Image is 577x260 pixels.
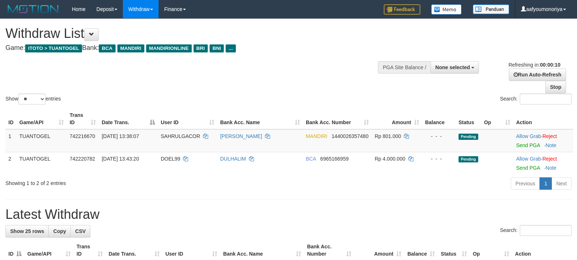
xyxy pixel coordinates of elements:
[513,152,573,174] td: ·
[158,109,217,129] th: User ID: activate to sort column ascending
[473,4,509,14] img: panduan.png
[332,133,369,139] span: Copy 1440026357480 to clipboard
[375,156,405,162] span: Rp 4.000.000
[516,133,542,139] span: ·
[500,94,572,105] label: Search:
[194,44,208,52] span: BRI
[16,109,67,129] th: Game/API: activate to sort column ascending
[99,109,158,129] th: Date Trans.: activate to sort column descending
[306,156,316,162] span: BCA
[542,133,557,139] a: Reject
[542,156,557,162] a: Reject
[500,225,572,236] label: Search:
[508,62,560,68] span: Refreshing in:
[513,109,573,129] th: Action
[5,26,377,41] h1: Withdraw List
[509,68,566,81] a: Run Auto-Refresh
[456,109,481,129] th: Status
[70,133,95,139] span: 742216670
[16,129,67,152] td: TUANTOGEL
[459,156,478,162] span: Pending
[425,133,453,140] div: - - -
[53,228,66,234] span: Copy
[546,165,557,171] a: Note
[146,44,192,52] span: MANDIRIONLINE
[516,142,540,148] a: Send PGA
[516,133,541,139] a: Allow Grab
[306,133,327,139] span: MANDIRI
[16,152,67,174] td: TUANTOGEL
[481,109,513,129] th: Op: activate to sort column ascending
[67,109,99,129] th: Trans ID: activate to sort column ascending
[75,228,86,234] span: CSV
[5,152,16,174] td: 2
[303,109,372,129] th: Bank Acc. Number: activate to sort column ascending
[161,156,180,162] span: DOEL99
[210,44,224,52] span: BNI
[5,94,61,105] label: Show entries
[102,156,139,162] span: [DATE] 13:43:20
[540,62,560,68] strong: 00:00:10
[551,177,572,190] a: Next
[10,228,44,234] span: Show 25 rows
[425,155,453,162] div: - - -
[378,61,430,74] div: PGA Site Balance /
[5,4,61,15] img: MOTION_logo.png
[545,81,566,93] a: Stop
[161,133,200,139] span: SAHRULGACOR
[18,94,46,105] select: Showentries
[513,129,573,152] td: ·
[5,129,16,152] td: 1
[5,177,235,187] div: Showing 1 to 2 of 2 entries
[5,109,16,129] th: ID
[217,109,303,129] th: Bank Acc. Name: activate to sort column ascending
[516,156,542,162] span: ·
[99,44,115,52] span: BCA
[320,156,349,162] span: Copy 6965166959 to clipboard
[511,177,540,190] a: Previous
[25,44,82,52] span: ITOTO > TUANTOGEL
[48,225,71,237] a: Copy
[102,133,139,139] span: [DATE] 13:38:07
[372,109,422,129] th: Amount: activate to sort column ascending
[520,94,572,105] input: Search:
[431,4,462,15] img: Button%20Memo.svg
[520,225,572,236] input: Search:
[5,207,572,222] h1: Latest Withdraw
[459,134,478,140] span: Pending
[5,44,377,52] h4: Game: Bank:
[546,142,557,148] a: Note
[226,44,235,52] span: ...
[220,133,262,139] a: [PERSON_NAME]
[70,225,90,237] a: CSV
[70,156,95,162] span: 742220782
[117,44,144,52] span: MANDIRI
[539,177,552,190] a: 1
[375,133,401,139] span: Rp 801.000
[516,156,541,162] a: Allow Grab
[516,165,540,171] a: Send PGA
[435,64,470,70] span: None selected
[384,4,420,15] img: Feedback.jpg
[422,109,456,129] th: Balance
[220,156,246,162] a: DULHALIM
[430,61,479,74] button: None selected
[5,225,49,237] a: Show 25 rows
